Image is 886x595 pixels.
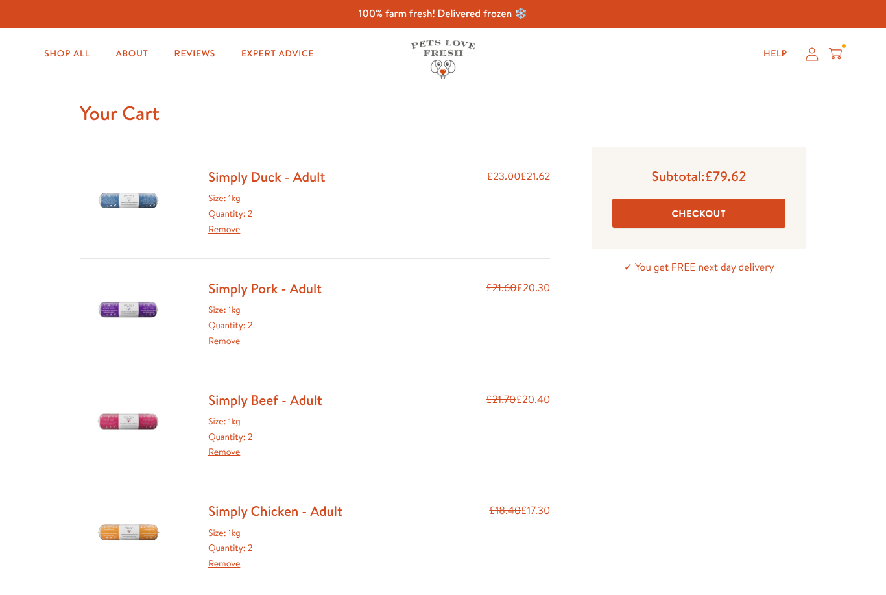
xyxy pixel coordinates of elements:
[231,41,324,67] a: Expert Advice
[753,41,798,67] a: Help
[208,502,342,520] a: Simply Chicken - Adult
[208,302,322,348] div: Size: 1kg Quantity: 2
[208,526,342,572] div: Size: 1kg Quantity: 2
[486,280,550,349] div: £20.30
[34,41,100,67] a: Shop All
[208,445,240,458] a: Remove
[705,167,747,186] span: £79.62
[96,502,161,565] img: Simply Chicken - Adult - 1kg
[208,191,325,237] div: Size: 1kg Quantity: 2
[612,167,785,185] p: Subtotal:
[208,167,325,186] a: Simply Duck - Adult
[489,504,521,518] s: £18.40
[487,169,521,184] s: £23.00
[486,393,516,407] s: £21.70
[96,391,161,454] img: Simply Beef - Adult - 1kg
[208,334,240,347] a: Remove
[612,199,785,228] button: Checkout
[208,279,322,298] a: Simply Pork - Adult
[489,502,550,572] div: £17.30
[96,280,161,342] img: Simply Pork - Adult - 1kg
[80,101,806,126] h1: Your Cart
[592,259,806,276] p: ✓ You get FREE next day delivery
[164,41,226,67] a: Reviews
[486,391,550,461] div: £20.40
[411,40,475,79] img: Pets Love Fresh
[208,414,322,460] div: Size: 1kg Quantity: 2
[96,168,161,233] img: Simply Duck - Adult - 1kg
[487,168,551,237] div: £21.62
[105,41,158,67] a: About
[208,391,322,409] a: Simply Beef - Adult
[486,281,516,295] s: £21.60
[208,223,240,236] a: Remove
[208,557,240,570] a: Remove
